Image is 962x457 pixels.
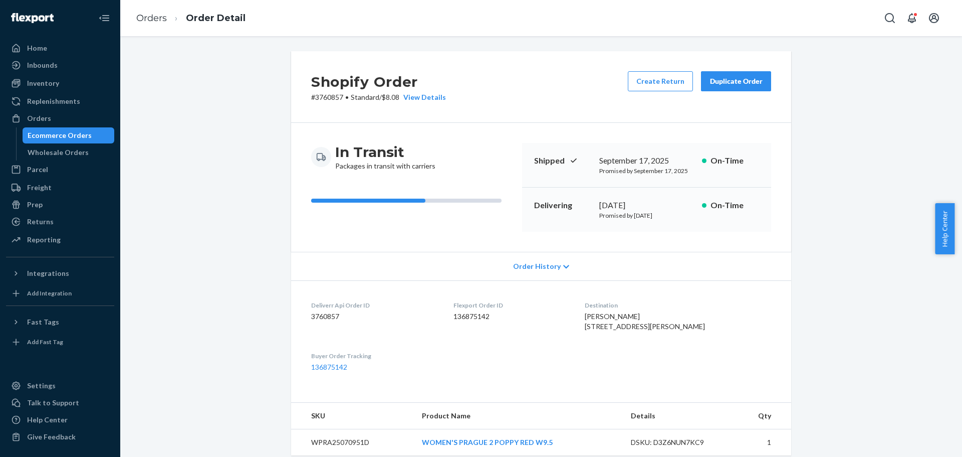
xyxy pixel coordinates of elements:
a: Replenishments [6,93,114,109]
a: Home [6,40,114,56]
div: Inbounds [27,60,58,70]
div: Packages in transit with carriers [335,143,435,171]
p: Delivering [534,200,591,211]
a: Parcel [6,162,114,178]
a: Add Fast Tag [6,334,114,350]
span: Standard [351,93,379,101]
dd: 3760857 [311,312,437,322]
a: WOMEN'S PRAGUE 2 POPPY RED W9.5 [422,438,553,446]
div: Inventory [27,78,59,88]
div: Settings [27,381,56,391]
div: Freight [27,183,52,193]
div: Returns [27,217,54,227]
div: Parcel [27,165,48,175]
p: Promised by September 17, 2025 [599,167,694,175]
div: [DATE] [599,200,694,211]
a: Ecommerce Orders [23,127,115,143]
a: Freight [6,180,114,196]
div: Help Center [27,415,68,425]
span: [PERSON_NAME] [STREET_ADDRESS][PERSON_NAME] [585,312,705,331]
button: Give Feedback [6,429,114,445]
button: Open account menu [924,8,944,28]
td: 1 [733,429,791,456]
span: • [345,93,349,101]
a: Prep [6,197,114,213]
a: Returns [6,214,114,230]
p: On-Time [710,155,759,167]
div: Add Fast Tag [27,338,63,346]
p: # 3760857 / $8.08 [311,92,446,102]
button: Integrations [6,265,114,281]
a: Add Integration [6,285,114,301]
div: DSKU: D3Z6NUN7KC9 [631,437,725,447]
div: Prep [27,200,43,210]
td: WPRA25070951D [291,429,414,456]
th: Qty [733,403,791,429]
div: Wholesale Orders [28,147,89,158]
button: Create Return [628,71,693,91]
div: Replenishments [27,96,80,106]
a: Help Center [6,412,114,428]
div: September 17, 2025 [599,155,694,167]
dt: Flexport Order ID [453,301,569,310]
div: Give Feedback [27,432,76,442]
h2: Shopify Order [311,71,446,92]
img: Flexport logo [11,13,54,23]
div: Ecommerce Orders [28,130,92,140]
a: Inventory [6,75,114,91]
h3: In Transit [335,143,435,161]
button: Fast Tags [6,314,114,330]
dt: Destination [585,301,771,310]
a: Settings [6,378,114,394]
div: Add Integration [27,289,72,297]
a: Talk to Support [6,395,114,411]
button: Close Navigation [94,8,114,28]
a: Inbounds [6,57,114,73]
button: Open Search Box [880,8,900,28]
dd: 136875142 [453,312,569,322]
button: Duplicate Order [701,71,771,91]
a: 136875142 [311,363,347,371]
button: Open notifications [902,8,922,28]
a: Orders [136,13,167,24]
div: Fast Tags [27,317,59,327]
div: Duplicate Order [709,76,763,86]
div: Reporting [27,235,61,245]
div: Integrations [27,268,69,278]
span: Order History [513,261,561,271]
div: Home [27,43,47,53]
p: On-Time [710,200,759,211]
th: Product Name [414,403,623,429]
div: Orders [27,113,51,123]
p: Shipped [534,155,591,167]
dt: Buyer Order Tracking [311,352,437,360]
a: Orders [6,110,114,126]
div: Talk to Support [27,398,79,408]
th: Details [623,403,733,429]
a: Wholesale Orders [23,144,115,161]
button: Help Center [935,203,954,254]
a: Reporting [6,232,114,248]
ol: breadcrumbs [128,4,254,33]
dt: Deliverr Api Order ID [311,301,437,310]
a: Order Detail [186,13,246,24]
th: SKU [291,403,414,429]
p: Promised by [DATE] [599,211,694,220]
button: View Details [399,92,446,102]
